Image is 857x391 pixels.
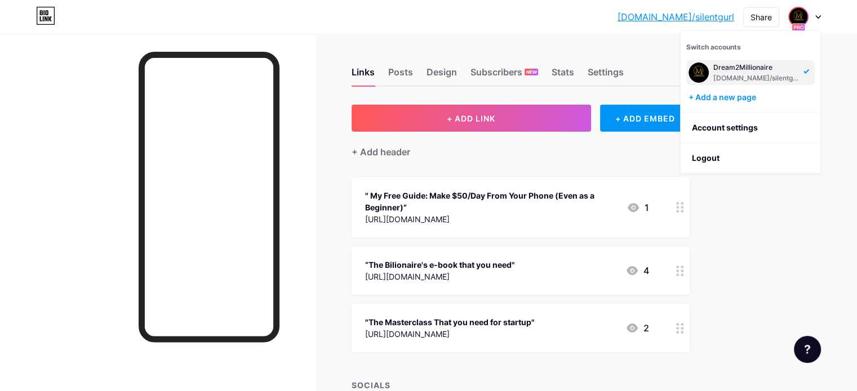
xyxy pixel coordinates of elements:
[588,65,624,86] div: Settings
[751,11,772,23] div: Share
[352,65,375,86] div: Links
[365,190,618,213] div: " My Free Guide: Make $50/Day From Your Phone (Even as a Beginner)”
[427,65,457,86] div: Design
[789,8,807,26] img: silentgurl
[618,10,734,24] a: [DOMAIN_NAME]/silentgurl
[713,63,800,72] div: Dream2Millionaire
[365,328,535,340] div: [URL][DOMAIN_NAME]
[470,65,538,86] div: Subscribers
[681,143,820,173] li: Logout
[352,105,591,132] button: + ADD LINK
[552,65,574,86] div: Stats
[365,213,618,225] div: [URL][DOMAIN_NAME]
[627,201,649,214] div: 1
[681,113,820,143] a: Account settings
[447,114,495,123] span: + ADD LINK
[365,271,515,282] div: [URL][DOMAIN_NAME]
[713,74,800,83] div: [DOMAIN_NAME]/silentgurl
[365,316,535,328] div: "The Masterclass That you need for startup"
[600,105,690,132] div: + ADD EMBED
[686,43,741,51] span: Switch accounts
[625,264,649,277] div: 4
[689,92,815,103] div: + Add a new page
[365,259,515,271] div: “The Bilionaire's e-book that you need"
[352,145,410,159] div: + Add header
[526,69,537,75] span: NEW
[352,379,690,391] div: SOCIALS
[625,321,649,335] div: 2
[388,65,413,86] div: Posts
[689,62,709,83] img: silentgurl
